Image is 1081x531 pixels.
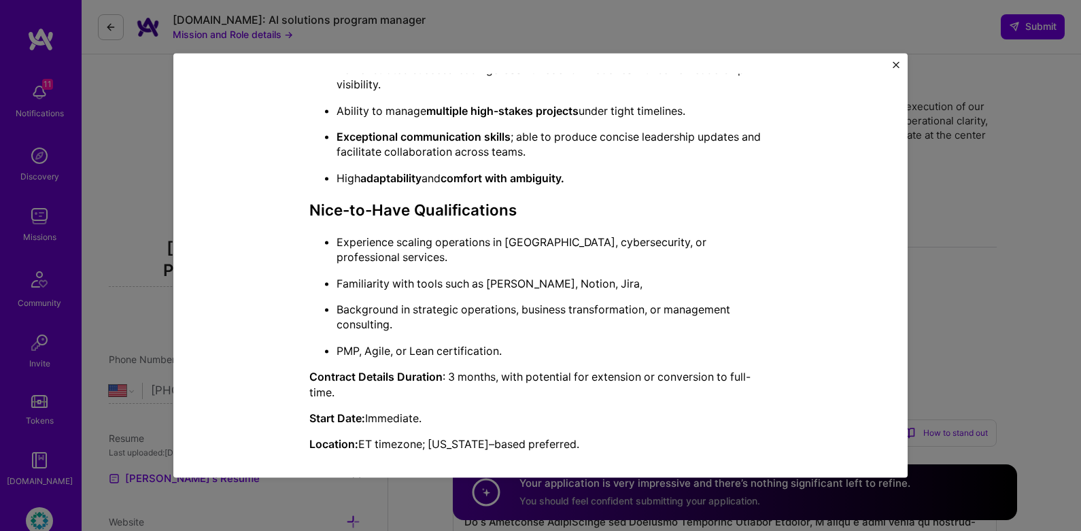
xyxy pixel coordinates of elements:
[893,61,899,75] button: Close
[337,103,772,118] p: Ability to manage under tight timelines.
[337,170,772,185] p: High and
[309,411,365,425] strong: Start Date:
[426,103,579,117] strong: multiple high-stakes projects
[309,201,772,219] h3: Nice-to-Have Qualifications
[337,61,772,92] p: Demonstrated success leading with senior leadership visibility.
[337,302,772,332] p: Background in strategic operations, business transformation, or management consulting.
[337,275,772,290] p: Familiarity with tools such as [PERSON_NAME], Notion, Jira,
[309,437,358,451] strong: Location:
[441,171,564,184] strong: comfort with ambiguity.
[337,129,772,160] p: ; able to produce concise leadership updates and facilitate collaboration across teams.
[309,369,772,400] p: : 3 months, with potential for extension or conversion to full-time.
[309,370,443,383] strong: Contract Details Duration
[400,130,511,143] strong: communication skills
[309,436,772,451] p: ET timezone; [US_STATE]–based preferred.
[493,62,633,75] strong: cross-functional initiatives
[337,234,772,264] p: Experience scaling operations in [GEOGRAPHIC_DATA], cybersecurity, or professional services.
[360,171,422,184] strong: adaptability
[309,411,772,426] p: Immediate.
[337,130,398,143] strong: Exceptional
[337,343,772,358] p: PMP, Agile, or Lean certification.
